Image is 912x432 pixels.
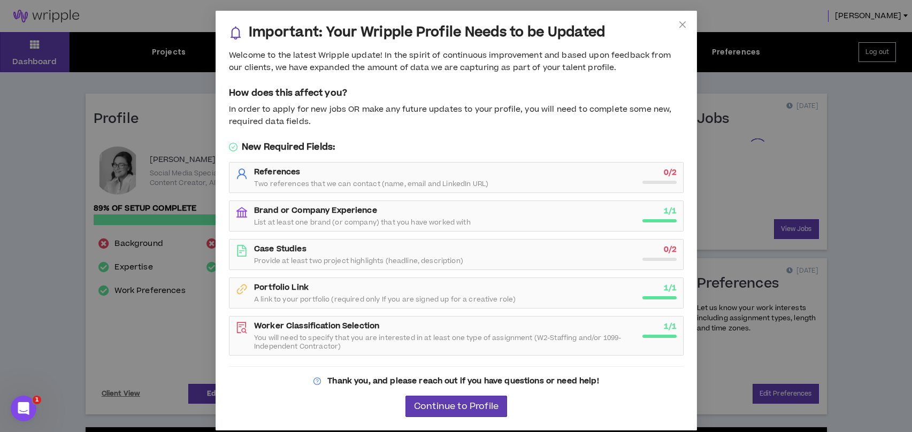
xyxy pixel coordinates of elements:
[663,282,676,294] strong: 1 / 1
[254,180,488,188] span: Two references that we can contact (name, email and LinkedIn URL)
[663,244,676,255] strong: 0 / 2
[254,218,471,227] span: List at least one brand (or company) that you have worked with
[236,283,248,295] span: link
[33,396,41,404] span: 1
[11,396,36,421] iframe: Intercom live chat
[663,321,676,332] strong: 1 / 1
[254,166,300,178] strong: References
[405,396,507,417] button: Continue to Profile
[678,20,687,29] span: close
[236,322,248,334] span: file-search
[327,375,599,387] strong: Thank you, and please reach out if you have questions or need help!
[663,205,676,217] strong: 1 / 1
[254,320,379,331] strong: Worker Classification Selection
[236,206,248,218] span: bank
[254,205,377,216] strong: Brand or Company Experience
[254,295,516,304] span: A link to your portfolio (required only If you are signed up for a creative role)
[236,168,248,180] span: user
[313,377,321,385] span: question-circle
[413,402,498,412] span: Continue to Profile
[254,282,309,293] strong: Portfolio Link
[236,245,248,257] span: file-text
[229,104,684,128] div: In order to apply for new jobs OR make any future updates to your profile, you will need to compl...
[229,141,684,153] h5: New Required Fields:
[254,257,463,265] span: Provide at least two project highlights (headline, description)
[229,50,684,74] div: Welcome to the latest Wripple update! In the spirit of continuous improvement and based upon feed...
[229,143,237,151] span: check-circle
[254,334,636,351] span: You will need to specify that you are interested in at least one type of assignment (W2-Staffing ...
[668,11,697,40] button: Close
[229,87,684,99] h5: How does this affect you?
[249,24,605,41] h3: Important: Your Wripple Profile Needs to be Updated
[254,243,306,254] strong: Case Studies
[229,26,242,40] span: bell
[663,167,676,178] strong: 0 / 2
